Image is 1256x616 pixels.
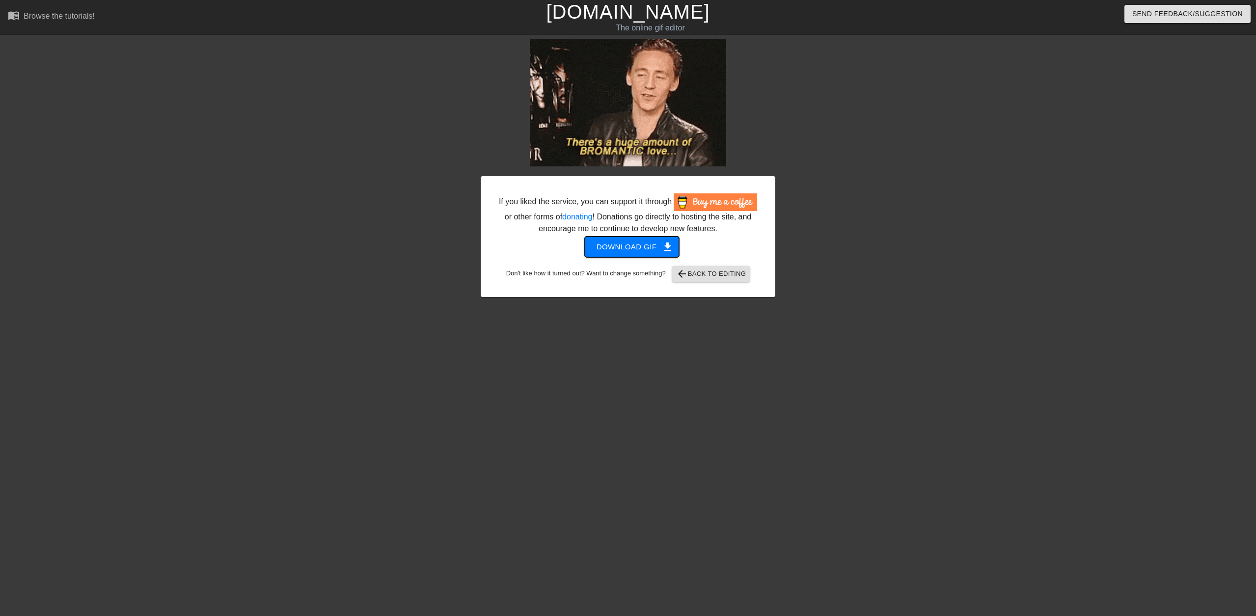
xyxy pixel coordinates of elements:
a: [DOMAIN_NAME] [546,1,710,23]
a: donating [562,213,592,221]
button: Send Feedback/Suggestion [1124,5,1251,23]
img: 2KZAVh08.gif [530,39,726,166]
img: Buy Me A Coffee [674,193,757,211]
span: menu_book [8,9,20,21]
span: arrow_back [676,268,688,280]
span: Back to Editing [676,268,746,280]
span: Send Feedback/Suggestion [1132,8,1243,20]
button: Download gif [585,237,680,257]
a: Download gif [577,242,680,250]
div: The online gif editor [424,22,877,34]
div: Don't like how it turned out? Want to change something? [496,266,760,282]
a: Browse the tutorials! [8,9,95,25]
button: Back to Editing [672,266,750,282]
div: Browse the tutorials! [24,12,95,20]
span: get_app [662,241,674,253]
div: If you liked the service, you can support it through or other forms of ! Donations go directly to... [498,193,758,235]
span: Download gif [597,241,668,253]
